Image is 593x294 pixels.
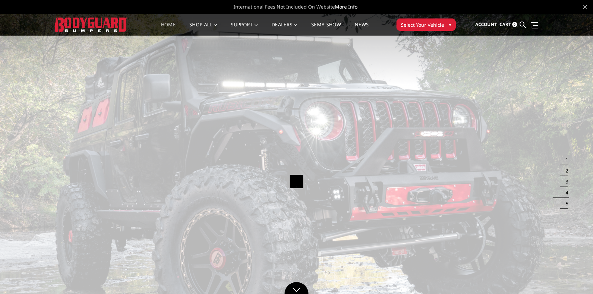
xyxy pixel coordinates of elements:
[562,154,568,165] button: 1 of 5
[500,21,511,27] span: Cart
[355,22,369,36] a: News
[562,176,568,187] button: 3 of 5
[335,3,357,10] a: More Info
[512,22,517,27] span: 0
[55,17,127,31] img: BODYGUARD BUMPERS
[285,282,308,294] a: Click to Down
[475,21,497,27] span: Account
[189,22,217,36] a: shop all
[562,187,568,198] button: 4 of 5
[401,21,444,28] span: Select Your Vehicle
[231,22,258,36] a: Support
[449,21,451,28] span: ▾
[475,15,497,34] a: Account
[311,22,341,36] a: SEMA Show
[562,165,568,176] button: 2 of 5
[559,261,593,294] iframe: Chat Widget
[562,198,568,209] button: 5 of 5
[396,18,456,31] button: Select Your Vehicle
[272,22,298,36] a: Dealers
[161,22,176,36] a: Home
[500,15,517,34] a: Cart 0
